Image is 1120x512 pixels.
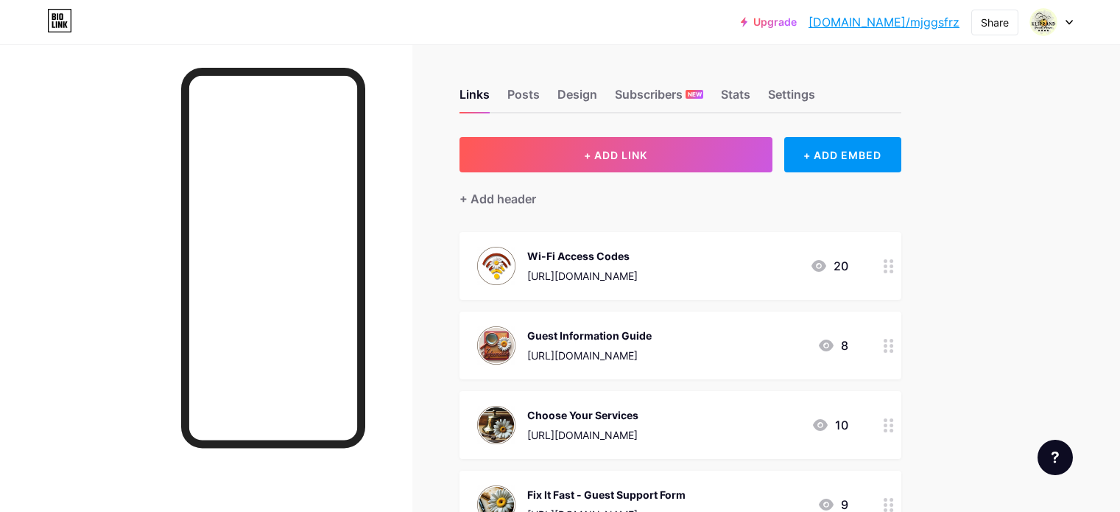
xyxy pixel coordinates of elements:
div: 10 [811,416,848,434]
div: Share [981,15,1009,30]
div: Wi-Fi Access Codes [527,248,638,264]
div: + Add header [459,190,536,208]
div: 8 [817,337,848,354]
div: [URL][DOMAIN_NAME] [527,348,652,363]
div: Posts [507,85,540,112]
div: Settings [768,85,815,112]
div: Fix It Fast - Guest Support Form [527,487,686,502]
div: Choose Your Services [527,407,638,423]
div: + ADD EMBED [784,137,901,172]
div: 20 [810,257,848,275]
img: Guest Information Guide [477,326,515,365]
div: [URL][DOMAIN_NAME] [527,427,638,443]
a: Upgrade [741,16,797,28]
div: Stats [721,85,750,112]
img: mjggsfrz [1029,8,1057,36]
a: [DOMAIN_NAME]/mjggsfrz [809,13,959,31]
div: Design [557,85,597,112]
span: + ADD LINK [584,149,647,161]
img: Wi-Fi Access Codes [477,247,515,285]
img: Choose Your Services [477,406,515,444]
span: NEW [688,90,702,99]
div: Links [459,85,490,112]
div: [URL][DOMAIN_NAME] [527,268,638,284]
div: Guest Information Guide [527,328,652,343]
button: + ADD LINK [459,137,772,172]
div: Subscribers [615,85,703,112]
